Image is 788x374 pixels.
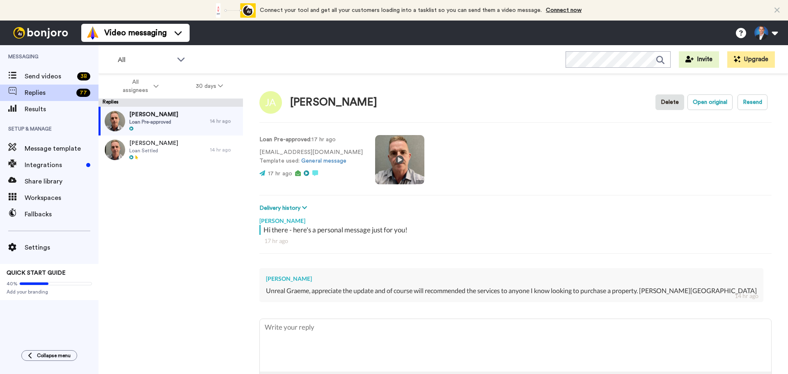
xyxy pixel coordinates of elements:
img: bj-logo-header-white.svg [10,27,71,39]
span: 17 hr ago [268,171,292,177]
div: 38 [77,72,90,80]
div: [PERSON_NAME] [290,96,377,108]
button: Collapse menu [21,350,77,361]
span: Integrations [25,160,83,170]
div: 77 [76,89,90,97]
div: 14 hr ago [210,147,239,153]
button: All assignees [100,75,177,98]
button: Open original [687,94,733,110]
span: Send videos [25,71,74,81]
span: Share library [25,177,98,186]
a: General message [301,158,346,164]
p: [EMAIL_ADDRESS][DOMAIN_NAME] Template used: [259,148,363,165]
span: Message template [25,144,98,154]
button: Upgrade [727,51,775,68]
p: : 17 hr ago [259,135,363,144]
div: Hi there - here's a personal message just for you! [263,225,770,235]
div: [PERSON_NAME] [266,275,757,283]
button: 30 days [177,79,242,94]
span: Connect your tool and get all your customers loading into a tasklist so you can send them a video... [260,7,542,13]
div: 17 hr ago [264,237,767,245]
img: vm-color.svg [86,26,99,39]
button: Delete [655,94,684,110]
a: [PERSON_NAME]Loan Settled14 hr ago [98,135,243,164]
span: Add your branding [7,289,92,295]
span: Replies [25,88,73,98]
strong: Loan Pre-approved [259,137,310,142]
span: Workspaces [25,193,98,203]
div: Replies [98,99,243,107]
span: Settings [25,243,98,252]
span: [PERSON_NAME] [129,110,178,119]
button: Invite [679,51,719,68]
img: f4dc085f-9b1c-4997-82f3-f6d2ca80fd8f-thumb.jpg [105,140,125,160]
span: All assignees [119,78,152,94]
div: [PERSON_NAME] [259,213,772,225]
a: Connect now [546,7,582,13]
span: Loan Pre-approved [129,119,178,125]
div: 14 hr ago [735,292,758,300]
button: Resend [738,94,767,110]
span: Video messaging [104,27,167,39]
span: 40% [7,280,18,287]
button: Delivery history [259,204,309,213]
div: Unreal Graeme, appreciate the update and of course will recommended the services to anyone I know... [266,286,757,296]
a: [PERSON_NAME]Loan Pre-approved14 hr ago [98,107,243,135]
div: 14 hr ago [210,118,239,124]
span: QUICK START GUIDE [7,270,66,276]
img: Image of Jordan Arazi [259,91,282,114]
img: d658d698-ca8a-4e60-9a24-af3edd18a3d7-thumb.jpg [105,111,125,131]
span: Loan Settled [129,147,178,154]
span: All [118,55,173,65]
span: [PERSON_NAME] [129,139,178,147]
div: animation [211,3,256,18]
span: Fallbacks [25,209,98,219]
span: Results [25,104,98,114]
span: Collapse menu [37,352,71,359]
